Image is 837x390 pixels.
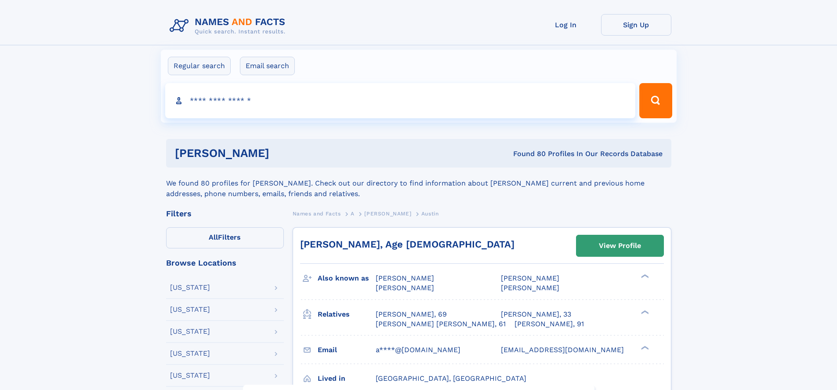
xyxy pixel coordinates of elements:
[293,208,341,219] a: Names and Facts
[599,236,641,256] div: View Profile
[168,57,231,75] label: Regular search
[639,309,649,315] div: ❯
[166,259,284,267] div: Browse Locations
[376,284,434,292] span: [PERSON_NAME]
[421,211,439,217] span: Austin
[376,374,526,383] span: [GEOGRAPHIC_DATA], [GEOGRAPHIC_DATA]
[170,350,210,357] div: [US_STATE]
[318,343,376,357] h3: Email
[170,306,210,313] div: [US_STATE]
[175,148,391,159] h1: [PERSON_NAME]
[364,211,411,217] span: [PERSON_NAME]
[166,227,284,248] label: Filters
[391,149,663,159] div: Found 80 Profiles In Our Records Database
[501,274,559,282] span: [PERSON_NAME]
[639,83,672,118] button: Search Button
[166,14,293,38] img: Logo Names and Facts
[165,83,636,118] input: search input
[501,284,559,292] span: [PERSON_NAME]
[318,307,376,322] h3: Relatives
[318,371,376,386] h3: Lived in
[318,271,376,286] h3: Also known as
[601,14,671,36] a: Sign Up
[351,208,355,219] a: A
[501,346,624,354] span: [EMAIL_ADDRESS][DOMAIN_NAME]
[376,310,447,319] a: [PERSON_NAME], 69
[170,328,210,335] div: [US_STATE]
[351,211,355,217] span: A
[170,284,210,291] div: [US_STATE]
[639,273,649,279] div: ❯
[240,57,295,75] label: Email search
[166,168,671,199] div: We found 80 profiles for [PERSON_NAME]. Check out our directory to find information about [PERSON...
[170,372,210,379] div: [US_STATE]
[209,233,218,241] span: All
[376,319,506,329] a: [PERSON_NAME] [PERSON_NAME], 61
[515,319,584,329] a: [PERSON_NAME], 91
[376,274,434,282] span: [PERSON_NAME]
[639,345,649,350] div: ❯
[531,14,601,36] a: Log In
[300,239,515,250] a: [PERSON_NAME], Age [DEMOGRAPHIC_DATA]
[364,208,411,219] a: [PERSON_NAME]
[501,310,571,319] a: [PERSON_NAME], 33
[166,210,284,218] div: Filters
[576,235,663,256] a: View Profile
